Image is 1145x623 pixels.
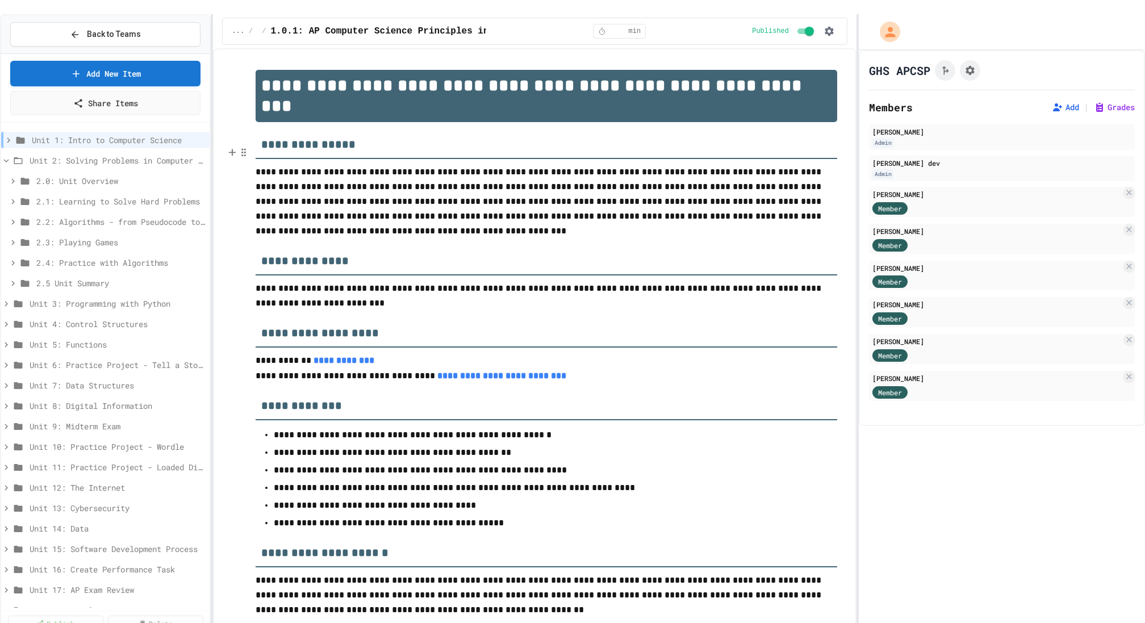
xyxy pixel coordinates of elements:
[629,27,641,36] span: min
[872,226,1121,236] div: [PERSON_NAME]
[872,127,1131,137] div: [PERSON_NAME]
[878,277,902,287] span: Member
[872,138,894,148] div: Admin
[10,22,200,47] button: Back to Teams
[249,27,253,36] span: /
[36,236,205,248] span: 2.3: Playing Games
[30,379,205,391] span: Unit 7: Data Structures
[868,19,903,45] div: My Account
[30,400,205,412] span: Unit 8: Digital Information
[869,99,913,115] h2: Members
[878,387,902,398] span: Member
[935,60,955,81] button: Click to see fork details
[30,584,205,596] span: Unit 17: AP Exam Review
[752,27,789,36] span: Published
[30,420,205,432] span: Unit 9: Midterm Exam
[30,522,205,534] span: Unit 14: Data
[30,441,205,453] span: Unit 10: Practice Project - Wordle
[262,27,266,36] span: /
[30,461,205,473] span: Unit 11: Practice Project - Loaded Dice
[1051,528,1134,576] iframe: chat widget
[878,203,902,214] span: Member
[872,169,894,179] div: Admin
[32,134,205,146] span: Unit 1: Intro to Computer Science
[872,373,1121,383] div: [PERSON_NAME]
[30,482,205,494] span: Unit 12: The Internet
[1097,578,1134,612] iframe: chat widget
[872,299,1121,310] div: [PERSON_NAME]
[878,240,902,250] span: Member
[232,27,244,36] span: ...
[30,563,205,575] span: Unit 16: Create Performance Task
[30,543,205,555] span: Unit 15: Software Development Process
[271,24,615,38] span: 1.0.1: AP Computer Science Principles in Python Course Syllabus
[30,502,205,514] span: Unit 13: Cybersecurity
[36,195,205,207] span: 2.1: Learning to Solve Hard Problems
[1094,102,1135,113] button: Grades
[30,338,205,350] span: Unit 5: Functions
[960,60,980,81] button: Assignment Settings
[872,158,1131,168] div: [PERSON_NAME] dev
[30,318,205,330] span: Unit 4: Control Structures
[878,313,902,324] span: Member
[1052,102,1079,113] button: Add
[36,257,205,269] span: 2.4: Practice with Algorithms
[869,62,930,78] h1: GHS APCSP
[1084,101,1089,114] span: |
[30,604,205,616] span: Unit 18: Final Exam
[36,216,205,228] span: 2.2: Algorithms - from Pseudocode to Flowcharts
[36,175,205,187] span: 2.0: Unit Overview
[872,263,1121,273] div: [PERSON_NAME]
[10,91,200,115] a: Share Items
[872,189,1121,199] div: [PERSON_NAME]
[10,61,200,86] a: Add New Item
[878,350,902,361] span: Member
[87,28,141,40] span: Back to Teams
[30,298,205,310] span: Unit 3: Programming with Python
[752,24,816,38] div: Content is published and visible to students
[872,336,1121,346] div: [PERSON_NAME]
[30,359,205,371] span: Unit 6: Practice Project - Tell a Story
[30,154,205,166] span: Unit 2: Solving Problems in Computer Science
[36,277,205,289] span: 2.5 Unit Summary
